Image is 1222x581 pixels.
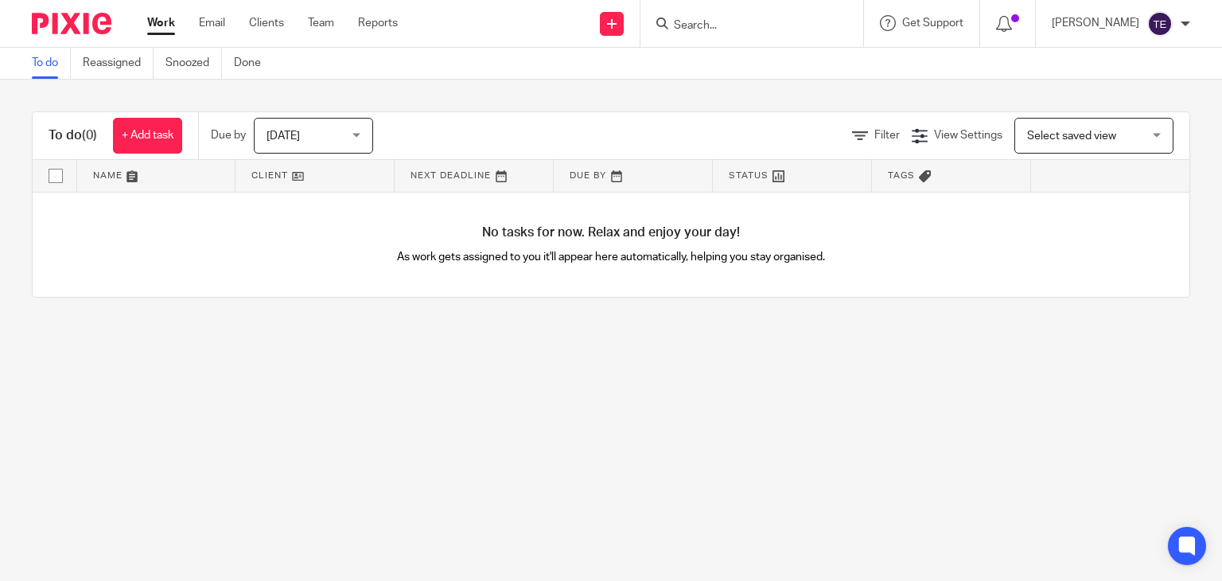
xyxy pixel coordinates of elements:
span: View Settings [934,130,1002,141]
a: Team [308,15,334,31]
img: Pixie [32,13,111,34]
span: Tags [888,171,915,180]
a: Reassigned [83,48,154,79]
span: (0) [82,129,97,142]
a: + Add task [113,118,182,154]
span: Filter [874,130,900,141]
a: Snoozed [165,48,222,79]
h4: No tasks for now. Relax and enjoy your day! [33,224,1189,241]
h1: To do [49,127,97,144]
a: Done [234,48,273,79]
p: [PERSON_NAME] [1052,15,1139,31]
span: Select saved view [1027,131,1116,142]
img: svg%3E [1147,11,1173,37]
input: Search [672,19,815,33]
a: Clients [249,15,284,31]
p: As work gets assigned to you it'll appear here automatically, helping you stay organised. [322,249,901,265]
span: [DATE] [267,131,300,142]
p: Due by [211,127,246,143]
a: Reports [358,15,398,31]
a: Email [199,15,225,31]
a: To do [32,48,71,79]
span: Get Support [902,18,963,29]
a: Work [147,15,175,31]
